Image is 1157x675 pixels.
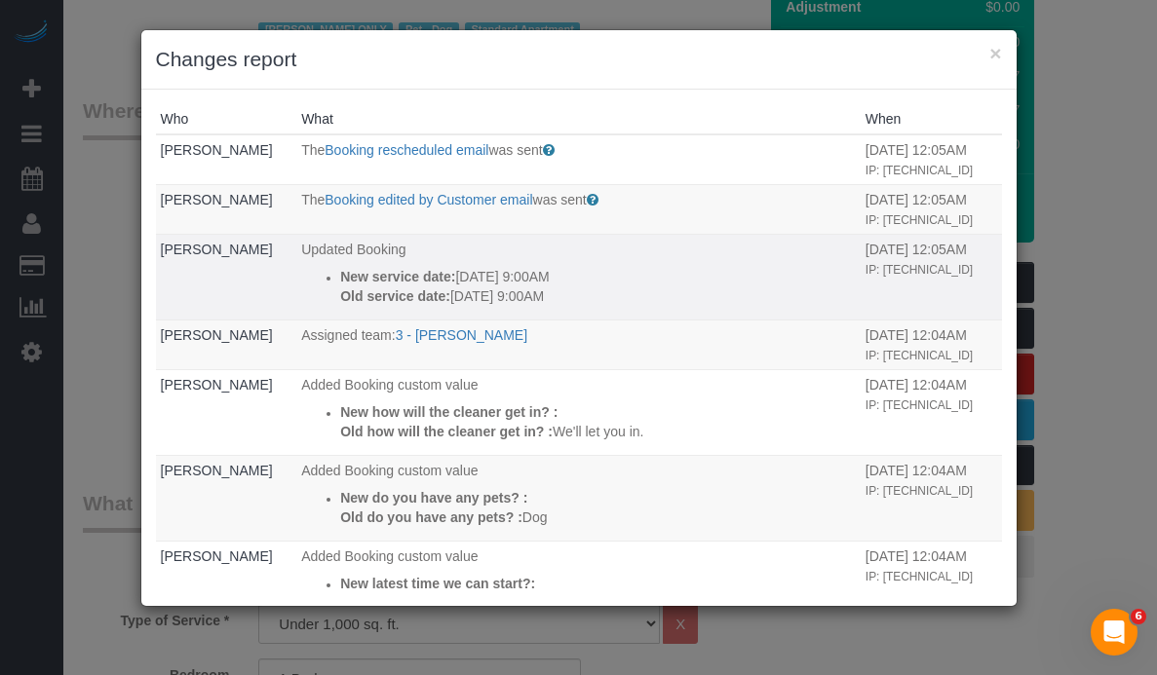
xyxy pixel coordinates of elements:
th: When [861,104,1002,134]
th: Who [156,104,297,134]
strong: New how will the cleaner get in? : [340,404,558,420]
small: IP: [TECHNICAL_ID] [866,164,973,177]
span: Added Booking custom value [301,548,478,564]
p: Dog [340,507,856,527]
td: Who [156,369,297,455]
a: Booking edited by Customer email [325,192,532,207]
td: What [296,234,861,319]
small: IP: [TECHNICAL_ID] [866,349,973,362]
small: IP: [TECHNICAL_ID] [866,398,973,412]
a: [PERSON_NAME] [161,142,273,158]
a: [PERSON_NAME] [161,242,273,257]
td: What [296,369,861,455]
td: What [296,455,861,541]
small: IP: [TECHNICAL_ID] [866,484,973,498]
th: What [296,104,861,134]
td: Who [156,184,297,234]
td: When [861,234,1002,319]
strong: New service date: [340,269,455,284]
a: [PERSON_NAME] [161,377,273,393]
a: [PERSON_NAME] [161,192,273,207]
a: 3 - [PERSON_NAME] [396,327,527,343]
span: Added Booking custom value [301,377,478,393]
strong: Old do you have any pets? : [340,509,522,525]
small: IP: [TECHNICAL_ID] [866,263,973,277]
td: Who [156,234,297,319]
td: Who [156,134,297,184]
a: [PERSON_NAME] [161,463,273,478]
p: We'll let you in. [340,422,856,441]
h3: Changes report [156,45,1002,74]
td: Who [156,541,297,626]
p: [DATE] 9:00AM [340,267,856,286]
iframe: Intercom live chat [1091,609,1138,656]
span: Added Booking custom value [301,463,478,478]
td: When [861,455,1002,541]
p: [DATE] 9:00AM [340,286,856,306]
small: IP: [TECHNICAL_ID] [866,213,973,227]
td: When [861,184,1002,234]
strong: New do you have any pets? : [340,490,527,506]
button: × [989,43,1001,63]
strong: Old how will the cleaner get in? : [340,424,553,439]
td: When [861,319,1002,369]
small: IP: [TECHNICAL_ID] [866,570,973,583]
td: What [296,184,861,234]
span: was sent [533,192,587,207]
td: When [861,134,1002,184]
span: 6 [1131,609,1146,624]
td: What [296,319,861,369]
span: was sent [488,142,542,158]
sui-modal: Changes report [141,30,1017,606]
span: Assigned team: [301,327,396,343]
td: When [861,369,1002,455]
strong: Old service date: [340,288,450,304]
td: Who [156,455,297,541]
a: [PERSON_NAME] [161,327,273,343]
td: What [296,134,861,184]
span: The [301,192,325,207]
a: [PERSON_NAME] [161,548,273,564]
td: When [861,541,1002,626]
td: What [296,541,861,626]
span: The [301,142,325,158]
strong: New latest time we can start?: [340,576,535,591]
a: Booking rescheduled email [325,142,488,158]
span: Updated Booking [301,242,405,257]
td: Who [156,319,297,369]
